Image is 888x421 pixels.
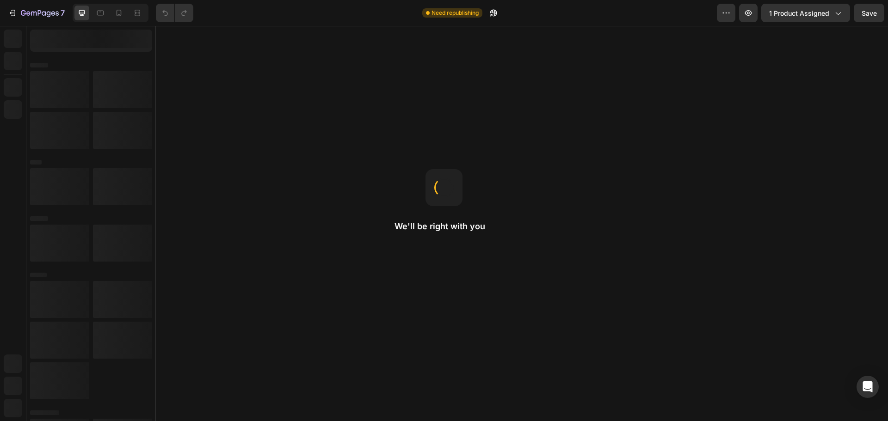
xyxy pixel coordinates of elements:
[156,4,193,22] div: Undo/Redo
[857,376,879,398] div: Open Intercom Messenger
[61,7,65,18] p: 7
[432,9,479,17] span: Need republishing
[862,9,877,17] span: Save
[761,4,850,22] button: 1 product assigned
[4,4,69,22] button: 7
[854,4,884,22] button: Save
[769,8,829,18] span: 1 product assigned
[395,221,493,232] h2: We'll be right with you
